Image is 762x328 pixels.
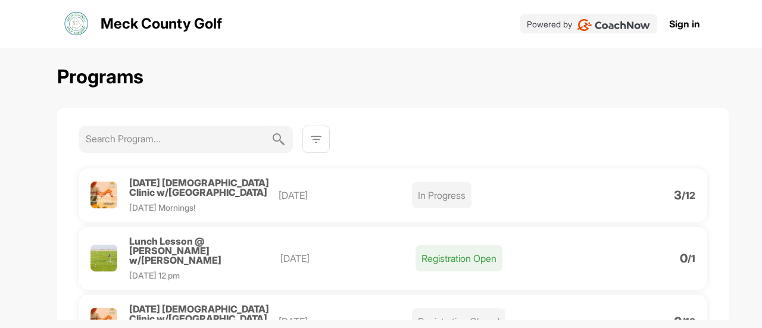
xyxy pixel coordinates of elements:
[680,254,688,263] p: 0
[577,19,650,31] img: CoachNow
[271,126,286,153] img: svg+xml;base64,PHN2ZyB3aWR0aD0iMjQiIGhlaWdodD0iMjQiIHZpZXdCb3g9IjAgMCAyNCAyNCIgZmlsbD0ibm9uZSIgeG...
[57,65,143,89] h2: Programs
[527,18,572,30] p: Powered by
[129,303,269,324] span: [DATE] [DEMOGRAPHIC_DATA] Clinic w/[GEOGRAPHIC_DATA]
[674,190,682,200] p: 3
[86,126,271,152] input: Search Program...
[129,202,195,213] span: [DATE] Mornings!
[682,317,695,326] p: / 12
[674,317,682,326] p: 0
[688,254,695,263] p: / 1
[63,10,91,38] img: logo
[129,235,221,266] span: Lunch Lesson @ [PERSON_NAME] w/[PERSON_NAME]
[416,245,502,271] p: Registration Open
[90,245,117,271] img: Profile picture
[279,188,412,202] p: [DATE]
[129,270,180,280] span: [DATE] 12 pm
[101,13,222,35] p: Meck County Golf
[280,251,416,265] p: [DATE]
[669,17,700,31] a: Sign in
[682,190,695,200] p: / 12
[90,182,117,208] img: Profile picture
[309,132,323,146] img: svg+xml;base64,PHN2ZyB3aWR0aD0iMjQiIGhlaWdodD0iMjQiIHZpZXdCb3g9IjAgMCAyNCAyNCIgZmlsbD0ibm9uZSIgeG...
[412,182,471,208] p: In Progress
[129,177,269,198] span: [DATE] [DEMOGRAPHIC_DATA] Clinic w/[GEOGRAPHIC_DATA]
